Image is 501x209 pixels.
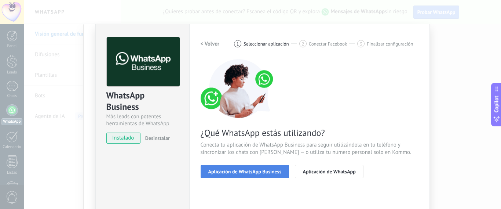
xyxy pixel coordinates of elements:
[309,41,347,47] span: Conectar Facebook
[244,41,289,47] span: Seleccionar aplicación
[301,41,304,47] span: 2
[493,96,500,112] span: Copilot
[237,41,239,47] span: 1
[367,41,413,47] span: Finalizar configuración
[201,40,220,47] h2: < Volver
[201,165,289,178] button: Aplicación de WhatsApp Business
[107,133,140,144] span: instalado
[295,165,363,178] button: Aplicación de WhatsApp
[106,90,179,113] div: WhatsApp Business
[208,169,282,174] span: Aplicación de WhatsApp Business
[201,127,418,138] span: ¿Qué WhatsApp estás utilizando?
[106,113,179,127] div: Más leads con potentes herramientas de WhatsApp
[303,169,355,174] span: Aplicación de WhatsApp
[201,141,418,156] span: Conecta tu aplicación de WhatsApp Business para seguir utilizándola en tu teléfono y sincronizar ...
[201,37,220,50] button: < Volver
[145,135,170,141] span: Desinstalar
[142,133,170,144] button: Desinstalar
[107,37,180,87] img: logo_main.png
[360,41,362,47] span: 3
[201,59,278,118] img: connect number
